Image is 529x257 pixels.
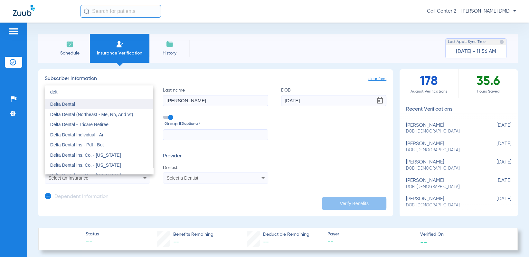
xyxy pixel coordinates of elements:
span: Delta Dental (Northeast - Me, Nh, And Vt) [50,112,133,117]
span: Delta Dental Ins. Co. - [US_STATE] [50,153,121,158]
span: Delta Dental [50,102,75,107]
span: Delta Dental Ins. Co. - [US_STATE] [50,173,121,178]
span: Delta Dental - Tricare Retiree [50,122,109,127]
span: Delta Dental Ins - Pdf - Bot [50,142,104,147]
span: Delta Dental Ins. Co. - [US_STATE] [50,163,121,168]
input: dropdown search [45,85,153,99]
span: Delta Dental Individual - Ai [50,132,103,137]
iframe: Chat Widget [497,226,529,257]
